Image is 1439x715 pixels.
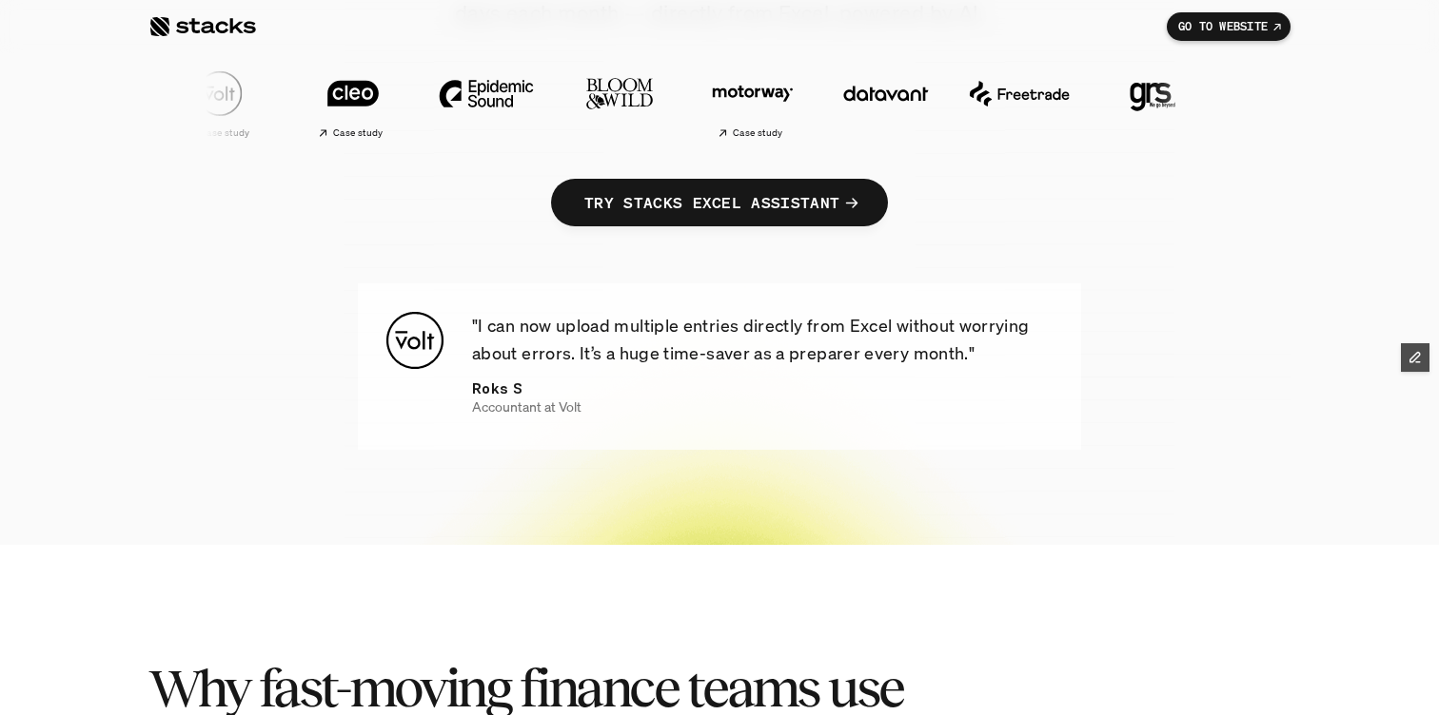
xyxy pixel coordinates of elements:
[1401,343,1429,372] button: Edit Framer Content
[1167,12,1291,41] a: GO TO WEBSITE
[584,189,839,217] p: TRY STACKS EXCEL ASSISTANT
[225,362,308,376] a: Privacy Policy
[158,60,282,146] a: Case study
[200,127,250,139] h2: Case study
[1178,20,1268,33] p: GO TO WEBSITE
[551,179,888,226] a: TRY STACKS EXCEL ASSISTANT
[691,60,815,146] a: Case study
[472,399,582,415] p: Accountant at Volt
[291,60,415,146] a: Case study
[733,127,783,139] h2: Case study
[1224,60,1348,146] a: Case study
[472,377,523,399] p: Roks S
[1266,127,1316,139] h2: Case study
[333,127,384,139] h2: Case study
[472,312,1053,367] p: "I can now upload multiple entries directly from Excel without worrying about errors. It’s a huge...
